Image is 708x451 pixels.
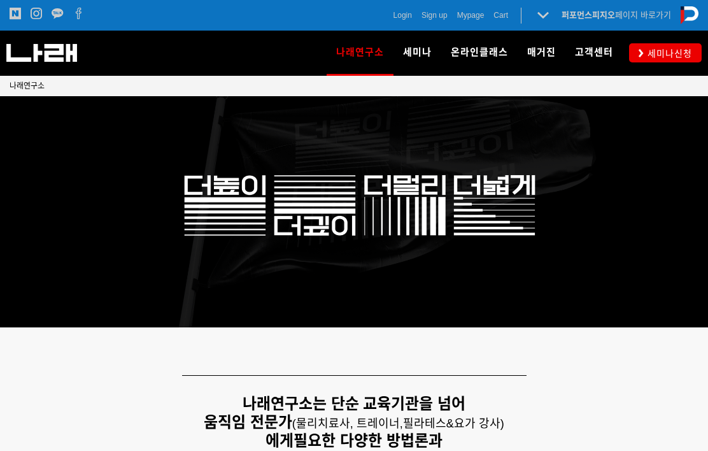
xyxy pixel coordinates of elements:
span: 세미나신청 [644,47,692,60]
a: 퍼포먼스피지오페이지 바로가기 [562,10,671,20]
span: 세미나 [403,47,432,58]
strong: 퍼포먼스피지오 [562,10,615,20]
a: 세미나 [393,31,441,75]
span: 고객센터 [575,47,613,58]
a: Login [393,9,412,22]
a: 고객센터 [565,31,623,75]
a: 세미나신청 [629,43,702,62]
span: 나래연구소 [10,82,45,90]
span: 매거진 [527,47,556,58]
strong: 나래연구소는 단순 교육기관을 넘어 [243,395,465,412]
a: 온라인클래스 [441,31,518,75]
a: Sign up [421,9,448,22]
a: 나래연구소 [10,80,45,92]
span: 온라인클래스 [451,47,508,58]
a: 나래연구소 [327,31,393,75]
strong: 필요한 다양한 방법론과 [294,432,442,449]
a: Mypage [457,9,485,22]
strong: 에게 [265,432,294,449]
a: 매거진 [518,31,565,75]
span: 물리치료사, 트레이너, [296,417,403,430]
a: Cart [493,9,508,22]
span: 나래연구소 [336,42,384,62]
span: 필라테스&요가 강사) [403,417,504,430]
span: ( [292,417,403,430]
strong: 움직임 전문가 [204,413,292,431]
